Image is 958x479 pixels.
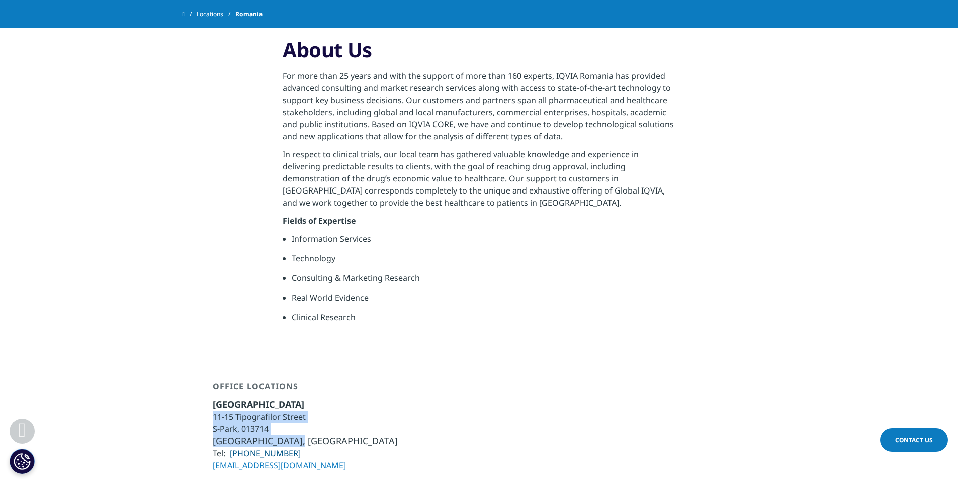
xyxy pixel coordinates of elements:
li: 11-15 Tipografilor Street [213,411,398,423]
span: [GEOGRAPHIC_DATA] [213,398,304,410]
button: Setări cookie-uri [10,449,35,474]
div: Office Locations [213,381,398,398]
p: For more than 25 years and with the support of more than 160 experts, IQVIA Romania has provided ... [283,70,675,148]
li: Clinical Research [292,311,675,331]
span: Tel: [213,448,225,459]
a: Locations [197,5,235,23]
a: [EMAIL_ADDRESS][DOMAIN_NAME] [213,460,346,471]
strong: Fields of Expertise [283,215,356,226]
a: Contact Us [880,428,948,452]
span: Romania [235,5,263,23]
li: S-Park, 013714 [213,423,398,435]
li: Consulting & Marketing Research [292,272,675,292]
a: [PHONE_NUMBER] [230,448,301,459]
li: Technology [292,252,675,272]
li: Information Services [292,233,675,252]
span: Contact Us [895,436,933,444]
h3: About Us [283,37,675,70]
p: In respect to clinical trials, our local team has gathered valuable knowledge and experience in d... [283,148,675,215]
li: Real World Evidence [292,292,675,311]
span: [GEOGRAPHIC_DATA], [GEOGRAPHIC_DATA] [213,435,398,447]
